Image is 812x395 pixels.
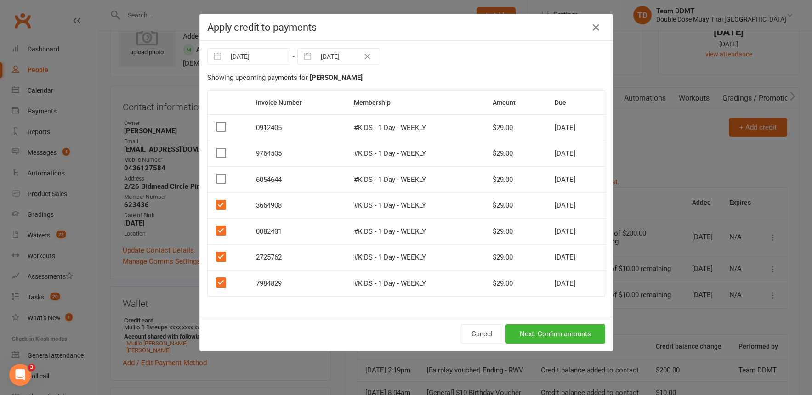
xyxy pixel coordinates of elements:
th: Membership [346,91,484,114]
div: $29.00 [493,280,538,288]
div: $29.00 [493,254,538,261]
td: [DATE] [546,270,605,296]
td: 9764505 [248,141,346,167]
div: $29.00 [493,176,538,184]
div: Showing upcoming payments for [207,72,605,83]
button: Clear Date [359,51,375,62]
td: 0912405 [248,114,346,141]
td: [DATE] [546,192,605,219]
td: #KIDS - 1 Day - WEEKLY [346,244,484,271]
td: [DATE] [546,114,605,141]
td: 6054644 [248,166,346,192]
span: 3 [28,364,35,371]
td: [DATE] [546,166,605,192]
iframe: Intercom live chat [9,364,31,386]
button: Next: Confirm amounts [505,324,605,344]
h4: Apply credit to payments [207,22,605,33]
div: $29.00 [493,228,538,236]
td: 2725762 [248,244,346,271]
th: Amount [484,91,546,114]
td: #KIDS - 1 Day - WEEKLY [346,166,484,192]
td: #KIDS - 1 Day - WEEKLY [346,141,484,167]
td: #KIDS - 1 Day - WEEKLY [346,218,484,244]
td: #KIDS - 1 Day - WEEKLY [346,270,484,296]
strong: [PERSON_NAME] [310,73,363,82]
div: $29.00 [493,202,538,209]
td: 0082401 [248,218,346,244]
a: Close [589,20,603,35]
th: Invoice Number [248,91,346,114]
button: Cancel [461,324,503,344]
div: $29.00 [493,150,538,158]
td: #KIDS - 1 Day - WEEKLY [346,192,484,219]
td: [DATE] [546,244,605,271]
th: Due [546,91,605,114]
td: [DATE] [546,218,605,244]
td: 3664908 [248,192,346,219]
div: $29.00 [493,124,538,132]
td: #KIDS - 1 Day - WEEKLY [346,114,484,141]
td: [DATE] [546,141,605,167]
td: 7984829 [248,270,346,296]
